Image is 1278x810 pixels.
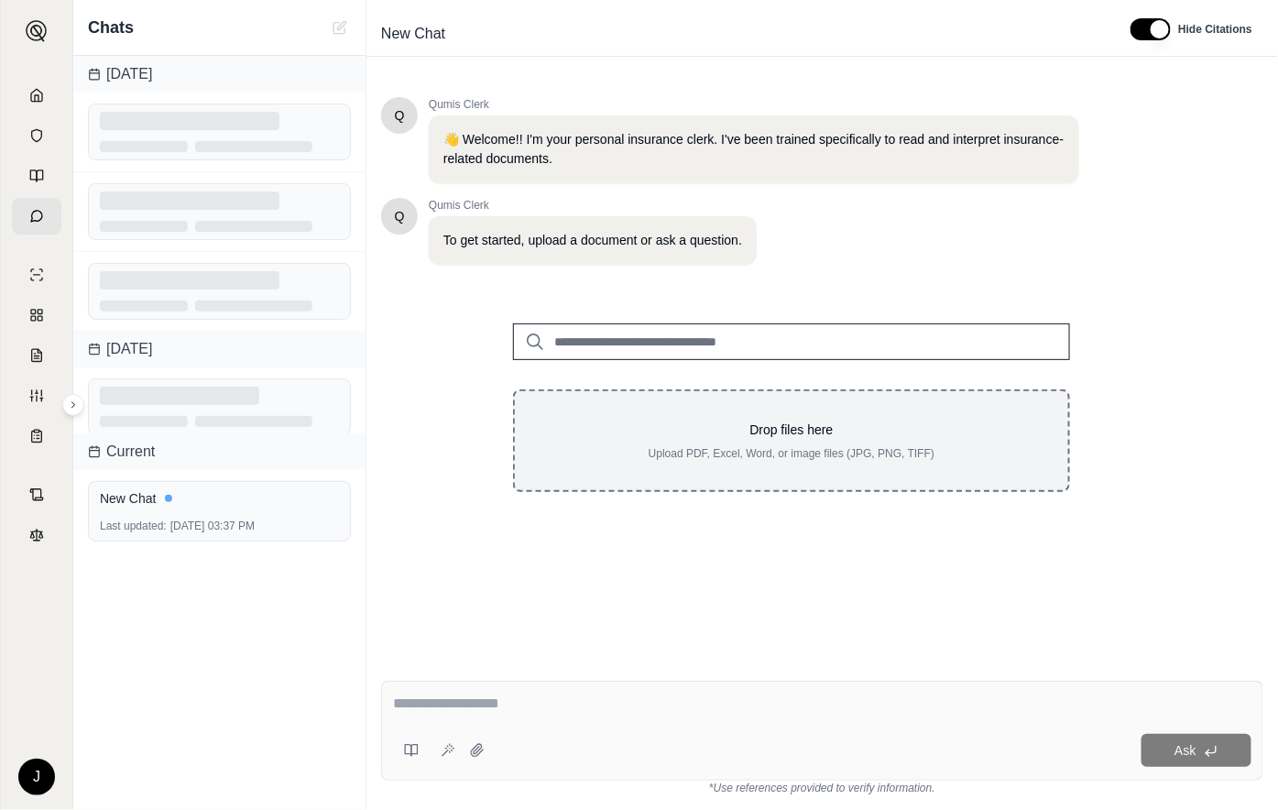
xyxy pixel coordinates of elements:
a: Policy Comparisons [12,297,61,334]
div: New Chat [100,489,339,508]
div: [DATE] [73,331,366,367]
a: Documents Vault [12,117,61,154]
div: Current [73,433,366,470]
img: Expand sidebar [26,20,48,42]
a: Custom Report [12,378,61,414]
div: *Use references provided to verify information. [381,781,1263,795]
div: [DATE] 03:37 PM [100,519,339,533]
a: Coverage Table [12,418,61,454]
button: Expand sidebar [18,13,55,49]
a: Legal Search Engine [12,517,61,553]
span: Qumis Clerk [429,198,757,213]
span: Ask [1174,743,1196,758]
div: [DATE] [73,56,366,93]
a: Contract Analysis [12,476,61,513]
span: Chats [88,15,134,40]
a: Home [12,77,61,114]
p: Upload PDF, Excel, Word, or image files (JPG, PNG, TIFF) [544,446,1039,461]
a: Single Policy [12,257,61,293]
button: Ask [1141,734,1251,767]
p: 👋 Welcome!! I'm your personal insurance clerk. I've been trained specifically to read and interpr... [443,130,1065,169]
div: Edit Title [374,19,1109,49]
p: To get started, upload a document or ask a question. [443,231,742,250]
button: Expand sidebar [62,394,84,416]
span: Hello [395,106,405,125]
button: New Chat [329,16,351,38]
a: Claim Coverage [12,337,61,374]
span: Last updated: [100,519,167,533]
div: J [18,759,55,795]
a: Prompt Library [12,158,61,194]
span: New Chat [374,19,453,49]
span: Qumis Clerk [429,97,1079,112]
span: Hide Citations [1178,22,1252,37]
a: Chat [12,198,61,235]
p: Drop files here [544,421,1039,439]
span: Hello [395,207,405,225]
